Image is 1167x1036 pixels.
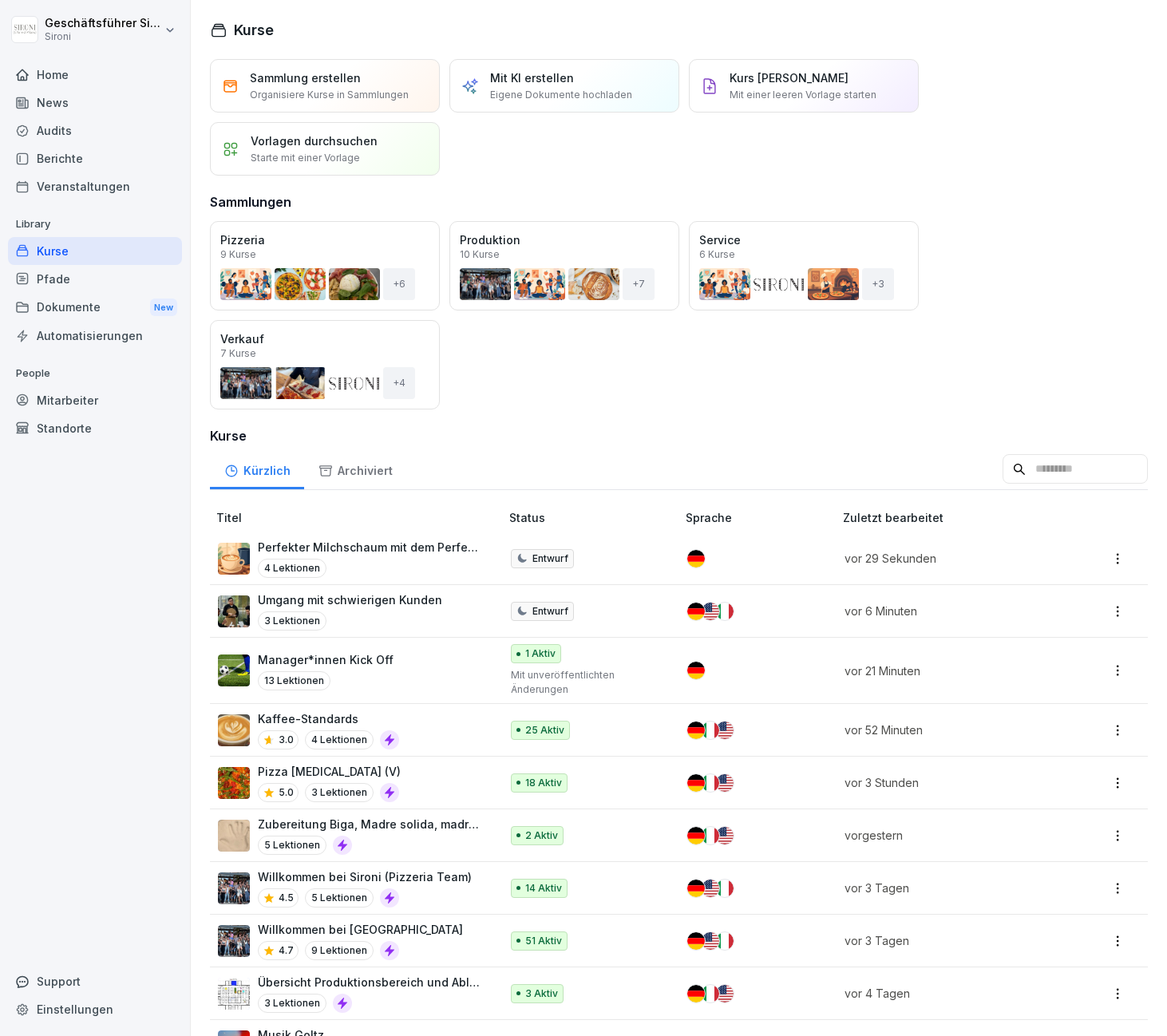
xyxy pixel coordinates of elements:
[258,994,326,1013] p: 3 Lektionen
[845,985,1050,1002] p: vor 4 Tagen
[8,995,182,1023] a: Einstellungen
[460,231,669,248] p: Produktion
[687,774,705,792] img: de.svg
[258,651,394,668] p: Manager*innen Kick Off
[258,559,326,578] p: 4 Lektionen
[862,268,894,300] div: + 3
[218,543,250,575] img: fi53tc5xpi3f2zt43aqok3n3.png
[258,921,463,938] p: Willkommen bei [GEOGRAPHIC_DATA]
[8,322,182,350] a: Automatisierungen
[8,172,182,200] a: Veranstaltungen
[279,943,294,958] p: 4.7
[845,550,1050,567] p: vor 29 Sekunden
[8,61,182,89] a: Home
[250,88,409,102] p: Organisiere Kurse in Sammlungen
[716,722,734,739] img: us.svg
[279,785,294,800] p: 5.0
[258,710,399,727] p: Kaffee-Standards
[304,449,406,489] a: Archiviert
[210,449,304,489] a: Kürzlich
[845,774,1050,791] p: vor 3 Stunden
[716,932,734,950] img: it.svg
[699,250,735,259] p: 6 Kurse
[702,774,719,792] img: it.svg
[8,414,182,442] a: Standorte
[258,974,484,991] p: Übersicht Produktionsbereich und Abläufe
[150,299,177,317] div: New
[687,662,705,679] img: de.svg
[687,880,705,897] img: de.svg
[8,144,182,172] a: Berichte
[8,386,182,414] a: Mitarbeiter
[699,231,908,248] p: Service
[250,69,361,86] p: Sammlung erstellen
[258,611,326,631] p: 3 Lektionen
[45,31,161,42] p: Sironi
[702,932,719,950] img: us.svg
[220,349,256,358] p: 7 Kurse
[218,595,250,627] img: ibmq16c03v2u1873hyb2ubud.png
[8,89,182,117] a: News
[845,662,1050,679] p: vor 21 Minuten
[220,250,256,259] p: 9 Kurse
[218,767,250,799] img: ptfehjakux1ythuqs2d8013j.png
[490,88,632,102] p: Eigene Dokumente hochladen
[258,836,326,855] p: 5 Lektionen
[8,117,182,144] a: Audits
[258,539,484,556] p: Perfekter Milchschaum mit dem Perfect Moose
[687,722,705,739] img: de.svg
[702,985,719,1002] img: it.svg
[258,868,472,885] p: Willkommen bei Sironi (Pizzeria Team)
[305,783,374,802] p: 3 Lektionen
[525,934,562,948] p: 51 Aktiv
[509,509,679,526] p: Status
[8,265,182,293] a: Pfade
[525,828,558,843] p: 2 Aktiv
[279,891,294,905] p: 4.5
[845,932,1050,949] p: vor 3 Tagen
[8,237,182,265] div: Kurse
[623,268,655,300] div: + 7
[218,820,250,852] img: ekvwbgorvm2ocewxw43lsusz.png
[702,827,719,844] img: it.svg
[687,827,705,844] img: de.svg
[218,714,250,746] img: km4heinxktm3m47uv6i6dr0s.png
[843,509,1070,526] p: Zuletzt bearbeitet
[8,967,182,995] div: Support
[220,330,429,347] p: Verkauf
[687,603,705,620] img: de.svg
[525,881,562,896] p: 14 Aktiv
[490,69,574,86] p: Mit KI erstellen
[8,361,182,386] p: People
[716,985,734,1002] img: us.svg
[218,925,250,957] img: xmkdnyjyz2x3qdpcryl1xaw9.png
[525,987,558,1001] p: 3 Aktiv
[258,763,401,780] p: Pizza [MEDICAL_DATA] (V)
[251,151,360,165] p: Starte mit einer Vorlage
[525,723,564,737] p: 25 Aktiv
[449,221,679,310] a: Produktion10 Kurse+7
[210,426,1148,445] h3: Kurse
[210,192,291,212] h3: Sammlungen
[716,827,734,844] img: us.svg
[845,722,1050,738] p: vor 52 Minuten
[716,603,734,620] img: it.svg
[305,730,374,749] p: 4 Lektionen
[845,827,1050,844] p: vorgestern
[218,872,250,904] img: xmkdnyjyz2x3qdpcryl1xaw9.png
[45,17,161,30] p: Geschäftsführer Sironi
[687,932,705,950] img: de.svg
[702,603,719,620] img: us.svg
[8,293,182,322] a: DokumenteNew
[716,880,734,897] img: it.svg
